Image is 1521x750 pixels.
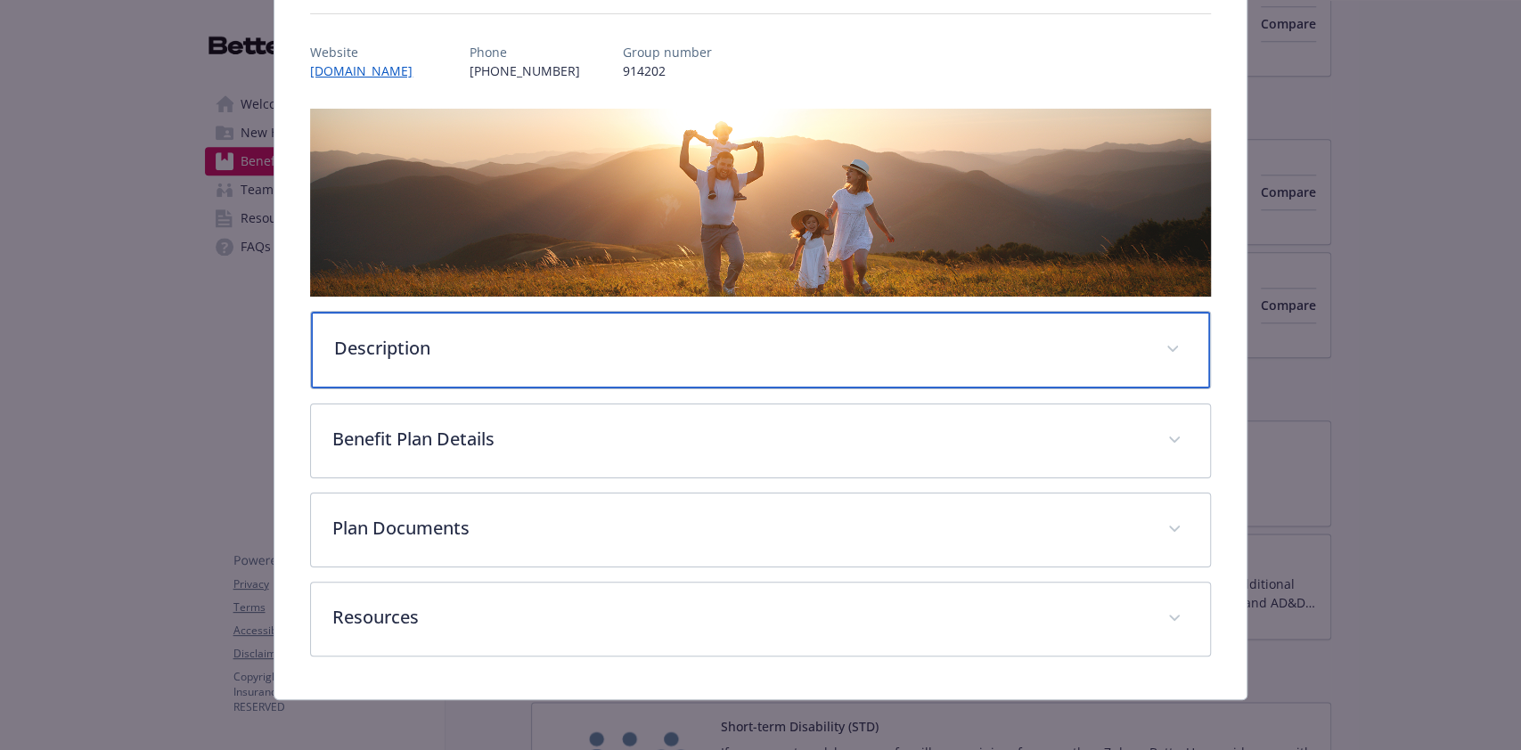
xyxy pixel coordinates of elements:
[310,109,1210,297] img: banner
[311,404,1209,477] div: Benefit Plan Details
[332,515,1145,542] p: Plan Documents
[311,583,1209,656] div: Resources
[310,43,427,61] p: Website
[623,43,712,61] p: Group number
[310,62,427,79] a: [DOMAIN_NAME]
[332,426,1145,452] p: Benefit Plan Details
[311,493,1209,567] div: Plan Documents
[470,61,580,80] p: [PHONE_NUMBER]
[334,335,1143,362] p: Description
[332,604,1145,631] p: Resources
[470,43,580,61] p: Phone
[311,312,1209,388] div: Description
[623,61,712,80] p: 914202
